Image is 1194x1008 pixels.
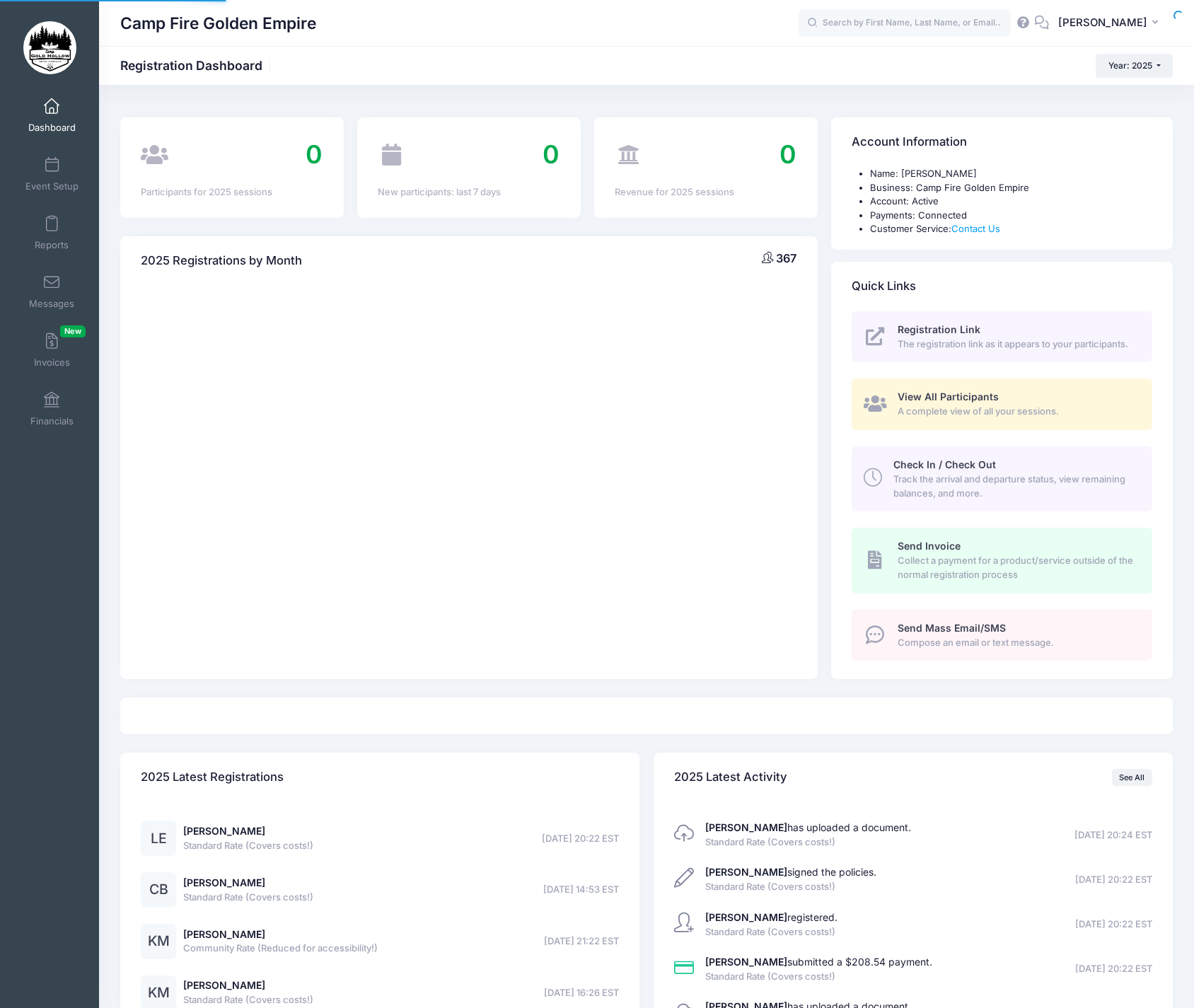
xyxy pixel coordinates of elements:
span: [DATE] 20:22 EST [1075,962,1152,976]
span: 367 [776,251,796,265]
strong: [PERSON_NAME] [705,911,787,923]
span: [DATE] 16:26 EST [544,986,619,1000]
a: Messages [18,267,86,316]
span: [DATE] 20:24 EST [1074,828,1152,842]
li: Business: Camp Fire Golden Empire [870,181,1152,195]
a: KM [141,936,176,948]
h4: 2025 Registrations by Month [141,241,302,281]
button: Year: 2025 [1096,54,1173,78]
span: Track the arrival and departure status, view remaining balances, and more. [893,473,1136,500]
img: Camp Fire Golden Empire [23,21,76,74]
a: [PERSON_NAME]signed the policies. [705,866,876,878]
h1: Registration Dashboard [120,58,274,73]
span: Messages [29,298,74,310]
li: Account: Active [870,195,1152,209]
a: Financials [18,384,86,434]
span: [PERSON_NAME] [1058,15,1147,30]
h4: Account Information [852,122,967,163]
span: Send Invoice [898,540,961,552]
strong: [PERSON_NAME] [705,956,787,968]
button: [PERSON_NAME] [1049,7,1173,40]
span: The registration link as it appears to your participants. [898,337,1136,352]
div: Revenue for 2025 sessions [615,185,796,199]
h4: 2025 Latest Registrations [141,758,284,798]
span: 0 [306,139,323,170]
a: Send Mass Email/SMS Compose an email or text message. [852,609,1152,661]
li: Name: [PERSON_NAME] [870,167,1152,181]
span: Standard Rate (Covers costs!) [705,835,911,850]
a: Registration Link The registration link as it appears to your participants. [852,311,1152,363]
a: Reports [18,208,86,257]
span: Send Mass Email/SMS [898,622,1006,634]
h1: Camp Fire Golden Empire [120,7,316,40]
span: Standard Rate (Covers costs!) [705,970,932,984]
a: Send Invoice Collect a payment for a product/service outside of the normal registration process [852,528,1152,593]
a: [PERSON_NAME]registered. [705,911,837,923]
a: [PERSON_NAME] [183,928,265,940]
span: Compose an email or text message. [898,636,1136,650]
span: Check In / Check Out [893,458,996,470]
a: Check In / Check Out Track the arrival and departure status, view remaining balances, and more. [852,446,1152,511]
span: New [60,325,86,337]
span: Standard Rate (Covers costs!) [705,880,876,894]
div: New participants: last 7 days [378,185,560,199]
span: A complete view of all your sessions. [898,405,1136,419]
span: [DATE] 20:22 EST [542,832,619,846]
span: [DATE] 21:22 EST [544,934,619,949]
span: Dashboard [28,122,76,134]
a: See All [1112,769,1152,786]
span: Collect a payment for a product/service outside of the normal registration process [898,554,1136,581]
span: [DATE] 14:53 EST [543,883,619,897]
span: [DATE] 20:22 EST [1075,917,1152,932]
strong: [PERSON_NAME] [705,821,787,833]
span: Community Rate (Reduced for accessibility!) [183,942,378,956]
div: Participants for 2025 sessions [141,185,323,199]
span: Event Setup [25,180,79,192]
span: Standard Rate (Covers costs!) [183,839,313,853]
a: LE [141,833,176,845]
span: 0 [779,139,796,170]
span: Standard Rate (Covers costs!) [705,925,837,939]
a: Dashboard [18,91,86,140]
li: Customer Service: [870,222,1152,236]
li: Payments: Connected [870,209,1152,223]
a: [PERSON_NAME]submitted a $208.54 payment. [705,956,932,968]
h4: 2025 Latest Activity [674,758,787,798]
a: KM [141,987,176,1000]
div: LE [141,821,176,856]
a: CB [141,884,176,896]
span: Financials [30,415,74,427]
span: Year: 2025 [1108,60,1152,71]
a: [PERSON_NAME] [183,876,265,888]
span: Invoices [34,357,70,369]
a: InvoicesNew [18,325,86,375]
a: View All Participants A complete view of all your sessions. [852,378,1152,430]
span: Reports [35,239,69,251]
span: View All Participants [898,390,999,402]
span: [DATE] 20:22 EST [1075,873,1152,887]
span: Standard Rate (Covers costs!) [183,993,313,1007]
div: CB [141,872,176,908]
input: Search by First Name, Last Name, or Email... [799,9,1011,37]
span: Standard Rate (Covers costs!) [183,891,313,905]
a: [PERSON_NAME]has uploaded a document. [705,821,911,833]
a: Event Setup [18,149,86,199]
strong: [PERSON_NAME] [705,866,787,878]
span: Registration Link [898,323,980,335]
div: KM [141,924,176,959]
a: [PERSON_NAME] [183,979,265,991]
h4: Quick Links [852,266,916,306]
a: Contact Us [951,223,1000,234]
a: [PERSON_NAME] [183,825,265,837]
span: 0 [543,139,560,170]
